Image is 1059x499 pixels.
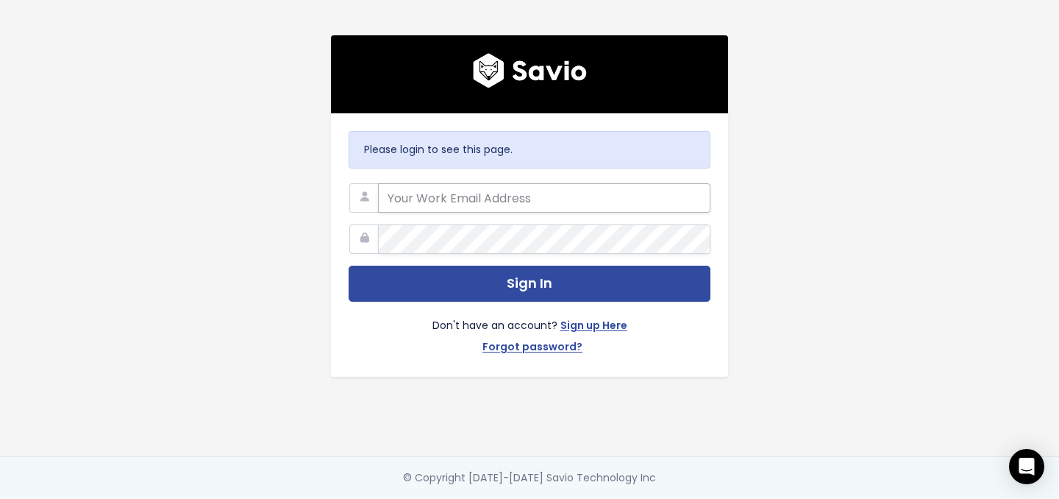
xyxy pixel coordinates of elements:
a: Forgot password? [482,338,582,359]
img: logo600x187.a314fd40982d.png [473,53,587,88]
div: Open Intercom Messenger [1009,449,1044,484]
a: Sign up Here [560,316,627,338]
button: Sign In [349,266,710,302]
div: © Copyright [DATE]-[DATE] Savio Technology Inc [403,469,656,487]
div: Don't have an account? [349,302,710,359]
input: Your Work Email Address [378,183,710,213]
p: Please login to see this page. [364,141,695,159]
